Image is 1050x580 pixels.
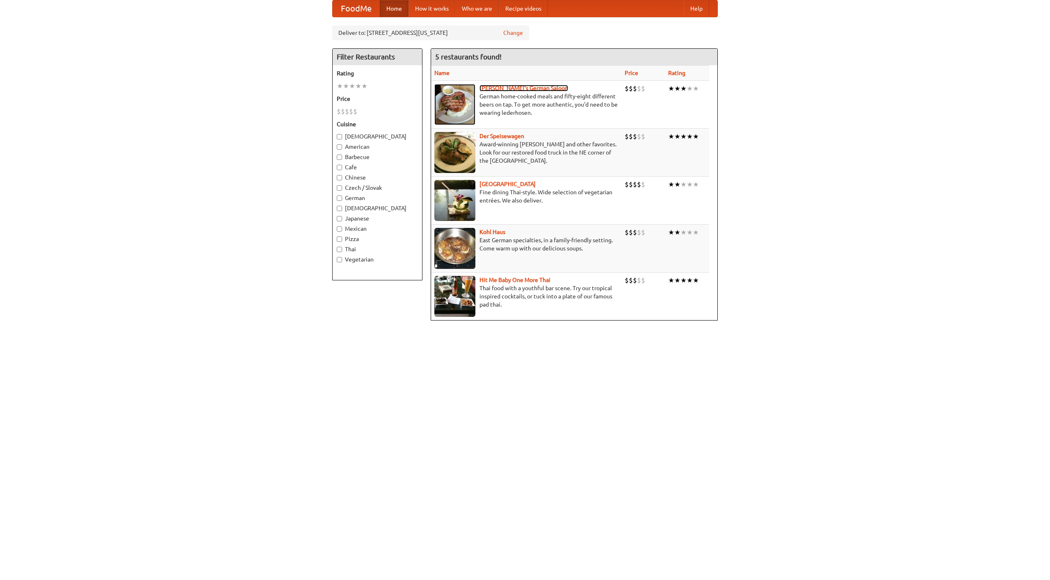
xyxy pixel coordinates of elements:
li: ★ [693,228,699,237]
input: Thai [337,247,342,252]
a: [PERSON_NAME]'s German Saloon [479,85,568,91]
a: Price [625,70,638,76]
h4: Filter Restaurants [333,49,422,65]
li: ★ [693,132,699,141]
li: $ [637,180,641,189]
li: ★ [687,132,693,141]
li: $ [625,180,629,189]
li: ★ [687,180,693,189]
li: ★ [687,276,693,285]
li: ★ [674,276,680,285]
li: ★ [687,84,693,93]
input: Chinese [337,175,342,180]
li: ★ [674,180,680,189]
input: Mexican [337,226,342,232]
li: $ [637,276,641,285]
a: Change [503,29,523,37]
li: ★ [680,180,687,189]
li: $ [633,132,637,141]
li: $ [625,84,629,93]
label: German [337,194,418,202]
li: $ [345,107,349,116]
li: $ [641,228,645,237]
li: ★ [355,82,361,91]
li: $ [625,276,629,285]
li: $ [629,132,633,141]
h5: Cuisine [337,120,418,128]
a: Rating [668,70,685,76]
p: Fine dining Thai-style. Wide selection of vegetarian entrées. We also deliver. [434,188,618,205]
a: Der Speisewagen [479,133,524,139]
li: ★ [693,276,699,285]
input: Vegetarian [337,257,342,262]
li: $ [637,84,641,93]
label: Vegetarian [337,255,418,264]
li: ★ [343,82,349,91]
div: Deliver to: [STREET_ADDRESS][US_STATE] [332,25,529,40]
ng-pluralize: 5 restaurants found! [435,53,502,61]
a: Who we are [455,0,499,17]
a: Name [434,70,450,76]
li: ★ [680,132,687,141]
label: Cafe [337,163,418,171]
li: $ [633,84,637,93]
a: FoodMe [333,0,380,17]
li: $ [641,180,645,189]
li: ★ [668,228,674,237]
input: [DEMOGRAPHIC_DATA] [337,206,342,211]
li: $ [337,107,341,116]
a: How it works [409,0,455,17]
li: $ [641,84,645,93]
li: $ [341,107,345,116]
a: Hit Me Baby One More Thai [479,277,550,283]
li: $ [633,180,637,189]
li: ★ [674,84,680,93]
li: $ [349,107,353,116]
label: Japanese [337,214,418,223]
li: $ [637,132,641,141]
li: $ [629,228,633,237]
li: $ [641,276,645,285]
input: Pizza [337,237,342,242]
p: German home-cooked meals and fifty-eight different beers on tap. To get more authentic, you'd nee... [434,92,618,117]
li: ★ [680,228,687,237]
label: Czech / Slovak [337,184,418,192]
p: Award-winning [PERSON_NAME] and other favorites. Look for our restored food truck in the NE corne... [434,140,618,165]
li: ★ [680,276,687,285]
input: Barbecue [337,155,342,160]
a: Help [684,0,709,17]
input: [DEMOGRAPHIC_DATA] [337,134,342,139]
li: $ [637,228,641,237]
li: $ [629,276,633,285]
input: American [337,144,342,150]
a: [GEOGRAPHIC_DATA] [479,181,536,187]
label: Pizza [337,235,418,243]
a: Recipe videos [499,0,548,17]
label: Thai [337,245,418,253]
li: ★ [687,228,693,237]
li: $ [625,228,629,237]
li: ★ [337,82,343,91]
li: $ [641,132,645,141]
li: ★ [361,82,367,91]
li: ★ [668,132,674,141]
label: American [337,143,418,151]
input: Japanese [337,216,342,221]
label: [DEMOGRAPHIC_DATA] [337,204,418,212]
li: ★ [349,82,355,91]
img: esthers.jpg [434,84,475,125]
li: ★ [668,84,674,93]
li: $ [629,180,633,189]
label: Barbecue [337,153,418,161]
li: ★ [668,276,674,285]
li: ★ [674,228,680,237]
label: Chinese [337,173,418,182]
a: Home [380,0,409,17]
li: ★ [674,132,680,141]
img: babythai.jpg [434,276,475,317]
label: Mexican [337,225,418,233]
